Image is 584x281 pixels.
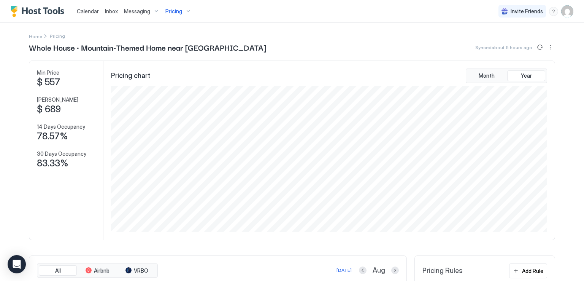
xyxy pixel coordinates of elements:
[165,8,182,15] span: Pricing
[29,34,42,39] span: Home
[335,266,353,275] button: [DATE]
[50,33,65,39] span: Breadcrumb
[549,7,558,16] div: menu
[77,8,99,14] span: Calendar
[535,43,544,52] button: Sync prices
[522,267,543,275] div: Add Rule
[37,158,68,169] span: 83.33%
[118,265,156,276] button: VRBO
[105,7,118,15] a: Inbox
[475,45,532,50] span: Synced about 5 hours ago
[29,42,266,53] span: Whole House · Mountain-Themed Home near [GEOGRAPHIC_DATA]
[546,43,555,52] button: More options
[39,265,77,276] button: All
[37,131,68,142] span: 78.57%
[37,104,61,115] span: $ 689
[111,72,150,80] span: Pricing chart
[466,69,547,83] div: tab-group
[359,267,367,274] button: Previous month
[29,32,42,40] div: Breadcrumb
[124,8,150,15] span: Messaging
[561,5,573,18] div: User profile
[78,265,116,276] button: Airbnb
[37,150,86,157] span: 30 Days Occupancy
[37,96,78,103] span: [PERSON_NAME]
[94,267,109,274] span: Airbnb
[37,77,60,88] span: $ 557
[77,7,99,15] a: Calendar
[479,72,495,79] span: Month
[29,32,42,40] a: Home
[546,43,555,52] div: menu
[507,70,545,81] button: Year
[521,72,532,79] span: Year
[468,70,506,81] button: Month
[134,267,148,274] span: VRBO
[509,263,547,278] button: Add Rule
[336,267,352,274] div: [DATE]
[37,123,85,130] span: 14 Days Occupancy
[55,267,61,274] span: All
[8,255,26,273] div: Open Intercom Messenger
[373,266,385,275] span: Aug
[105,8,118,14] span: Inbox
[422,267,463,275] span: Pricing Rules
[511,8,543,15] span: Invite Friends
[391,267,399,274] button: Next month
[37,263,158,278] div: tab-group
[11,6,68,17] a: Host Tools Logo
[37,69,59,76] span: Min Price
